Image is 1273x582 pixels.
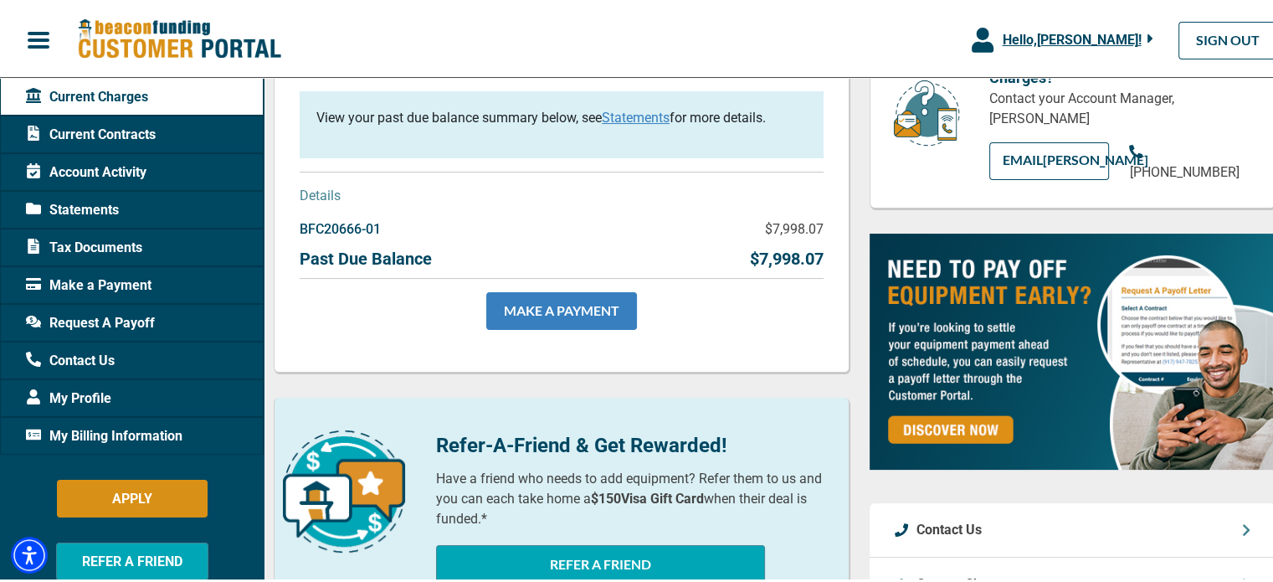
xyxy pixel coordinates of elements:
a: MAKE A PAYMENT [486,290,637,327]
span: My Profile [26,386,111,406]
span: Current Charges [26,85,148,105]
p: $7,998.07 [765,217,824,237]
span: Contact Us [26,348,115,368]
p: BFC20666-01 [300,217,381,237]
div: Accessibility Menu [11,534,48,571]
span: Hello, [PERSON_NAME] ! [1002,29,1141,45]
span: Account Activity [26,160,146,180]
a: EMAIL[PERSON_NAME] [989,140,1110,178]
span: Request A Payoff [26,311,155,331]
p: Details [300,183,824,203]
p: View your past due balance summary below, see for more details. [316,106,807,126]
p: Past Due Balance [300,244,432,269]
span: Tax Documents [26,235,142,255]
p: $7,998.07 [750,244,824,269]
a: [PHONE_NUMBER] [1129,140,1250,180]
button: REFER A FRIEND [436,543,765,580]
b: $150 Visa Gift Card [591,488,704,504]
span: [PHONE_NUMBER] [1129,162,1239,178]
span: Current Contracts [26,122,156,142]
p: Have a friend who needs to add equipment? Refer them to us and you can each take home a when thei... [436,466,824,527]
span: My Billing Information [26,424,182,444]
span: Make a Payment [26,273,151,293]
button: APPLY [57,477,208,515]
button: REFER A FRIEND [56,540,208,578]
img: Beacon Funding Customer Portal Logo [77,16,281,59]
span: Statements [26,198,119,218]
p: Contact Us [916,518,982,538]
p: Refer-A-Friend & Get Rewarded! [436,428,824,458]
img: customer-service.png [889,76,964,146]
img: refer-a-friend-icon.png [283,428,405,550]
p: Contact your Account Manager, [PERSON_NAME] [989,86,1250,126]
a: Statements [602,107,670,123]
